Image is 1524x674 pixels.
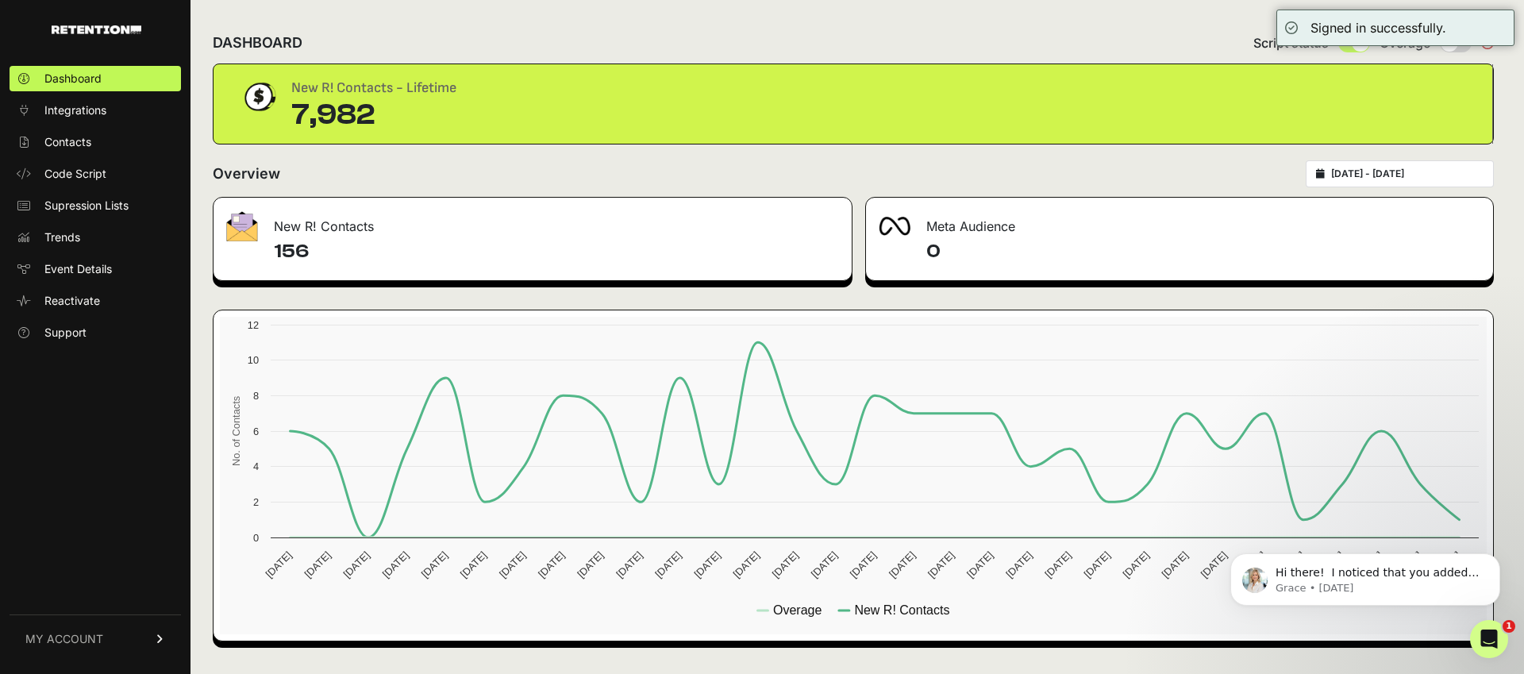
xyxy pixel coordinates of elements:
[1470,620,1508,658] iframe: Intercom live chat
[230,396,242,466] text: No. of Contacts
[10,320,181,345] a: Support
[10,98,181,123] a: Integrations
[10,66,181,91] a: Dashboard
[213,163,280,185] h2: Overview
[879,217,910,236] img: fa-meta-2f981b61bb99beabf952f7030308934f19ce035c18b003e963880cc3fabeebb7.png
[1003,549,1034,580] text: [DATE]
[44,198,129,214] span: Supression Lists
[341,549,372,580] text: [DATE]
[44,102,106,118] span: Integrations
[253,496,259,508] text: 2
[809,549,840,580] text: [DATE]
[497,549,528,580] text: [DATE]
[213,32,302,54] h2: DASHBOARD
[866,198,1493,245] div: Meta Audience
[253,390,259,402] text: 8
[773,603,822,617] text: Overage
[10,193,181,218] a: Supression Lists
[1081,549,1112,580] text: [DATE]
[44,134,91,150] span: Contacts
[1310,18,1446,37] div: Signed in successfully.
[458,549,489,580] text: [DATE]
[52,25,141,34] img: Retention.com
[926,549,956,580] text: [DATE]
[263,549,294,580] text: [DATE]
[248,319,259,331] text: 12
[691,549,722,580] text: [DATE]
[44,166,106,182] span: Code Script
[964,549,995,580] text: [DATE]
[253,426,259,437] text: 6
[248,354,259,366] text: 10
[214,198,852,245] div: New R! Contacts
[1253,33,1329,52] span: Script status
[1503,620,1515,633] span: 1
[239,77,279,117] img: dollar-coin-05c43ed7efb7bc0c12610022525b4bbbb207c7efeef5aecc26f025e68dcafac9.png
[10,225,181,250] a: Trends
[10,288,181,314] a: Reactivate
[419,549,450,580] text: [DATE]
[926,239,1480,264] h4: 0
[848,549,879,580] text: [DATE]
[44,325,87,341] span: Support
[1042,549,1073,580] text: [DATE]
[253,460,259,472] text: 4
[10,614,181,663] a: MY ACCOUNT
[1121,549,1152,580] text: [DATE]
[291,99,456,131] div: 7,982
[1206,520,1524,631] iframe: Intercom notifications message
[302,549,333,580] text: [DATE]
[380,549,411,580] text: [DATE]
[614,549,645,580] text: [DATE]
[652,549,683,580] text: [DATE]
[226,211,258,241] img: fa-envelope-19ae18322b30453b285274b1b8af3d052b27d846a4fbe8435d1a52b978f639a2.png
[44,229,80,245] span: Trends
[274,239,839,264] h4: 156
[44,71,102,87] span: Dashboard
[887,549,918,580] text: [DATE]
[770,549,801,580] text: [DATE]
[731,549,762,580] text: [DATE]
[25,631,103,647] span: MY ACCOUNT
[10,256,181,282] a: Event Details
[854,603,949,617] text: New R! Contacts
[575,549,606,580] text: [DATE]
[10,161,181,187] a: Code Script
[291,77,456,99] div: New R! Contacts - Lifetime
[536,549,567,580] text: [DATE]
[253,532,259,544] text: 0
[10,129,181,155] a: Contacts
[44,293,100,309] span: Reactivate
[44,261,112,277] span: Event Details
[1160,549,1191,580] text: [DATE]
